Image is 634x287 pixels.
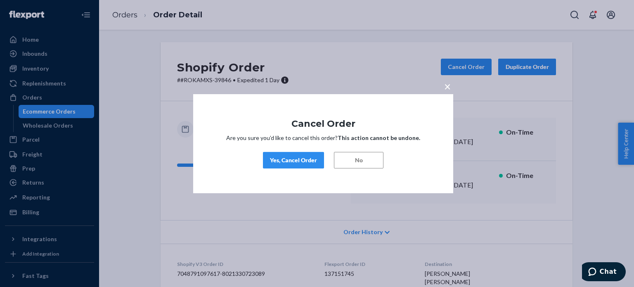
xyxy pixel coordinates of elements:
button: No [334,152,383,168]
div: Yes, Cancel Order [270,156,317,164]
strong: This action cannot be undone. [338,134,420,141]
p: Are you sure you’d like to cancel this order? [218,134,428,142]
button: Yes, Cancel Order [263,152,324,168]
h1: Cancel Order [218,119,428,128]
span: × [444,79,451,93]
iframe: Opens a widget where you can chat to one of our agents [582,262,626,283]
